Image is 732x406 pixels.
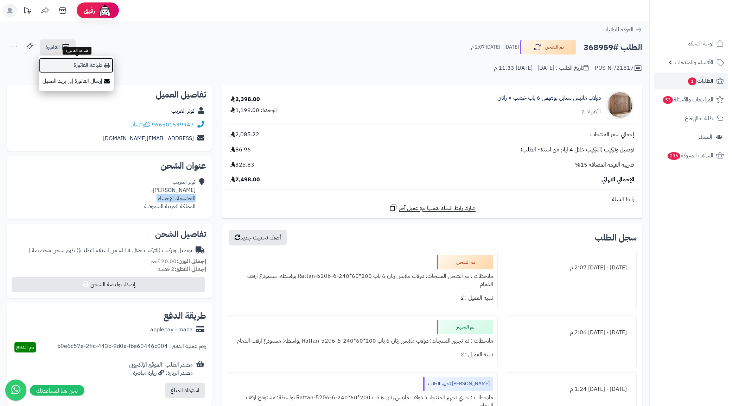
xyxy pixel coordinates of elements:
[152,120,194,129] a: 966501539947
[12,277,205,292] button: إصدار بوليصة الشحن
[144,178,196,210] div: كوثر الغريب [PERSON_NAME]، الحصيمة، الإحساء المملكة العربية السعودية
[595,233,637,242] h3: سجل الطلب
[98,4,112,18] img: ai-face.png
[510,382,632,396] div: [DATE] - [DATE] 1:24 م
[129,361,193,377] div: مصدر الطلب :الموقع الإلكتروني
[590,131,634,139] span: إجمالي سعر المنتجات
[233,334,493,348] div: ملاحظات : تم تجهيز المنتجات: دولاب ملابس رتان 6 باب 200*60*240-Rattan-5206-6 بواسطة: مستودع ارفف ...
[654,73,728,89] a: الطلبات1
[230,106,277,114] div: الوحدة: 1,199.00
[13,90,206,99] h2: تفاصيل العميل
[654,147,728,164] a: السلات المتروكة236
[606,91,634,119] img: 1749982072-1-90x90.jpg
[19,4,36,19] a: تحديثات المنصة
[389,204,476,212] a: شارك رابط السلة نفسها مع عميل آخر
[437,320,493,334] div: تم التجهيز
[233,291,493,305] div: تنبيه العميل : لا
[40,39,76,55] a: الفاتورة
[497,94,601,102] a: دولاب ملابس ستايل بوهيمي 6 باب خشب × راتان
[603,25,634,34] span: العودة للطلبات
[229,230,287,245] button: أضف تحديث جديد
[150,326,193,334] div: applepay - mada
[521,146,634,154] span: توصيل وتركيب (التركيب خلال 4 ايام من استلام الطلب)
[437,255,493,269] div: تم الشحن
[39,73,114,89] a: إرسال الفاتورة إلى بريد العميل
[687,76,713,86] span: الطلبات
[230,95,260,104] div: 2,398.00
[687,39,713,49] span: لوحة التحكم
[520,40,576,55] button: تم الشحن
[510,261,632,275] div: [DATE] - [DATE] 2:07 م
[13,230,206,238] h2: تفاصيل الشحن
[28,246,78,255] span: ( طرق شحن مخصصة )
[675,57,713,67] span: الأقسام والمنتجات
[28,246,192,255] div: توصيل وتركيب (التركيب خلال 4 ايام من استلام الطلب)
[399,204,476,212] span: شارك رابط السلة نفسها مع عميل آخر
[699,132,712,142] span: العملاء
[45,43,60,51] span: الفاتورة
[84,6,95,15] span: رفيق
[230,131,259,139] span: 2,085.22
[16,343,34,351] span: تم الدفع
[662,95,713,105] span: المراجعات والأسئلة
[510,326,632,339] div: [DATE] - [DATE] 2:06 م
[423,377,493,391] div: [PERSON_NAME] تجهيز الطلب
[230,146,251,154] span: 86.96
[684,19,725,34] img: logo-2.png
[575,161,634,169] span: ضريبة القيمة المضافة 15%
[165,383,205,398] button: استرداد المبلغ
[685,113,713,123] span: طلبات الإرجاع
[164,312,206,320] h2: طريقة الدفع
[654,91,728,108] a: المراجعات والأسئلة53
[230,176,260,184] span: 2,498.00
[603,25,642,34] a: العودة للطلبات
[654,129,728,145] a: العملاء
[654,110,728,127] a: طلبات الإرجاع
[688,77,696,85] span: 1
[667,151,713,161] span: السلات المتروكة
[601,176,634,184] span: الإجمالي النهائي
[13,162,206,170] h2: عنوان الشحن
[494,64,588,72] div: تاريخ الطلب : [DATE] - [DATE] 11:33 م
[233,348,493,362] div: تنبيه العميل : لا
[471,44,519,51] small: [DATE] - [DATE] 2:07 م
[595,64,642,73] div: POS-NT/21817
[39,57,114,73] a: طباعة الفاتورة
[158,265,206,273] small: 2 قطعة
[63,47,91,55] div: طباعة الفاتورة
[233,269,493,291] div: ملاحظات : تم الشحن المنتجات: دولاب ملابس رتان 6 باب 200*60*240-Rattan-5206-6 بواسطة: مستودع ارفف ...
[57,342,206,352] div: رقم عملية الدفع : b0e6c57e-2ffc-443c-9d0e-fbe60446c004
[174,265,206,273] strong: إجمالي القطع:
[177,257,206,266] strong: إجمالي الوزن:
[668,152,680,160] span: 236
[129,120,150,129] a: واتساب
[129,369,193,377] div: مصدر الزيارة: زيارة مباشرة
[663,96,673,104] span: 53
[171,107,195,115] a: كوثر الغريب
[230,161,254,169] span: 325.83
[151,257,206,266] small: 20.00 كجم
[581,108,601,116] div: الكمية: 2
[654,35,728,52] a: لوحة التحكم
[584,40,642,55] h2: الطلب #368959
[225,195,639,204] div: رابط السلة
[103,134,194,143] a: [EMAIL_ADDRESS][DOMAIN_NAME]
